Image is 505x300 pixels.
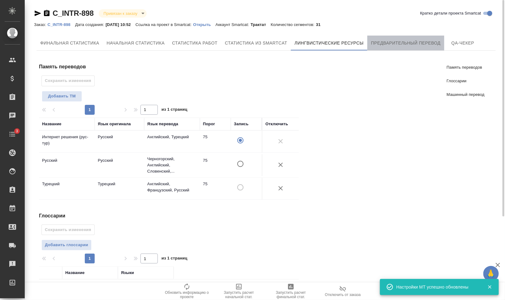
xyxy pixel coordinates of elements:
button: Добавить TM [42,91,82,102]
td: Интернет решения (рус-тур) [39,131,95,152]
a: Машинный перевод [442,88,490,101]
button: 🙏 [483,266,499,281]
span: Машинный перевод [447,92,485,98]
div: Название [42,121,61,127]
span: Глоссарии [447,78,485,84]
a: C_INTR-898 [53,9,94,17]
button: Запустить расчет финальной стат. [265,283,317,300]
a: C_INTR-898 [47,22,75,27]
span: Статистика из Smartcat [225,39,287,47]
button: Скопировать ссылку для ЯМессенджера [34,10,41,17]
button: Закрыть [483,284,496,290]
p: 31 [316,22,325,27]
span: Обновить информацию о проекте [165,290,209,299]
span: 🙏 [486,267,496,280]
p: Заказ: [34,22,47,27]
h4: Глоссарии [39,212,304,220]
span: Финальная статистика [40,39,99,47]
div: Язык перевода [147,121,178,127]
td: Турецкий [95,178,144,199]
td: Русский [95,154,144,176]
span: Начальная статистика [107,39,165,47]
span: Запустить расчет начальной стат. [217,290,261,299]
button: Обновить информацию о проекте [161,283,213,300]
span: Добавить глоссарии [45,242,88,249]
p: Аккаунт Smartcat: [216,22,251,27]
p: Английский, Французский, Русский [147,181,197,193]
a: 3 [2,126,23,142]
a: Глоссарии [442,74,490,88]
button: Отключить от заказа [317,283,369,300]
div: Настройки МТ успешно обновлены [396,284,478,290]
p: Ссылка на проект в Smartcat: [136,22,193,27]
button: Привязан к заказу [102,11,139,16]
p: Дата создания: [75,22,106,27]
td: 75 [200,131,231,152]
p: Черногорский, Английский, Словенский,... [147,156,197,174]
span: Лингвистические ресурсы [295,39,364,47]
span: из 1 страниц [162,106,188,115]
p: Количество сегментов: [271,22,316,27]
span: Память переводов [447,64,485,71]
button: Добавить глоссарии [41,240,92,251]
span: 3 [12,128,22,134]
a: Открыть [193,22,215,27]
div: Запись [234,121,248,127]
div: Язык оригинала [98,121,131,127]
div: Привязан к заказу [99,9,147,18]
span: из 1 страниц [162,255,188,264]
h4: Память переводов [39,63,304,71]
td: Русский [95,131,144,152]
div: Название [65,270,84,276]
td: 75 [200,154,231,176]
span: Предварительный перевод [371,39,441,47]
p: Английский, Турецкий [147,134,197,140]
div: Порог [203,121,215,127]
button: Запустить расчет начальной стат. [213,283,265,300]
td: 75 [200,178,231,199]
span: Запустить расчет финальной стат. [269,290,313,299]
div: Языки [121,270,134,276]
button: Скопировать ссылку [43,10,50,17]
td: Турецкий [39,178,95,199]
span: Отключить от заказа [325,293,361,297]
span: Добавить TM [45,93,79,100]
p: [DATE] 10:52 [106,22,136,27]
p: Трактат [251,22,271,27]
div: Отключить [265,121,288,127]
span: QA-чекер [448,39,478,47]
a: Память переводов [442,61,490,74]
span: Кратко детали проекта Smartcat [420,10,481,16]
td: Русский [39,154,95,176]
span: Статистика работ [172,39,218,47]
